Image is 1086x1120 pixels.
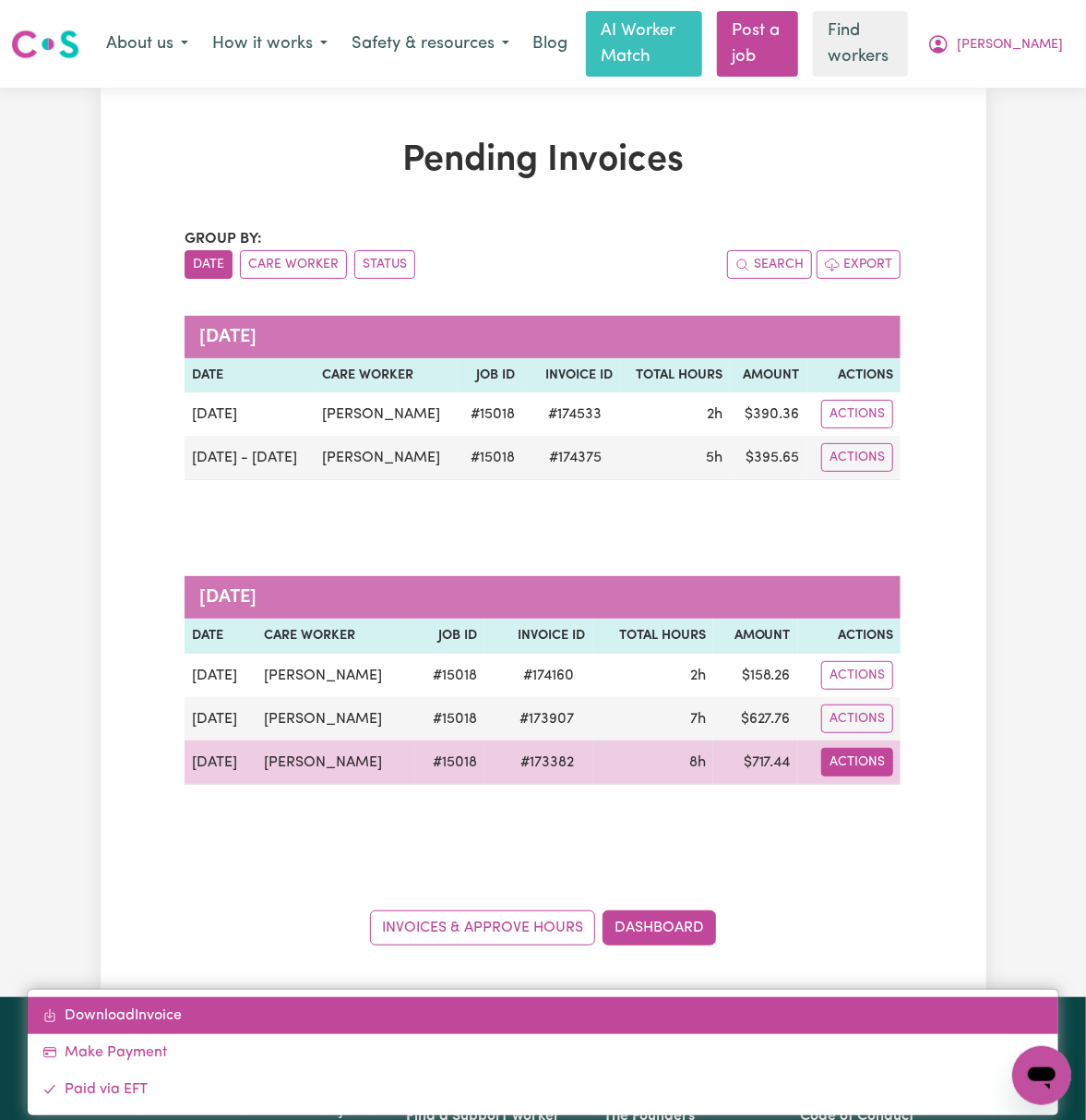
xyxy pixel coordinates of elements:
td: [PERSON_NAME] [257,697,414,741]
a: Dashboard [603,910,716,945]
td: # 15018 [459,436,522,480]
button: Actions [821,400,893,428]
a: AI Worker Match [586,11,702,77]
button: Export [817,250,901,279]
button: Actions [821,661,893,690]
th: Invoice ID [484,619,593,654]
button: Actions [821,705,893,733]
td: [DATE] - [DATE] [185,436,315,480]
td: [PERSON_NAME] [257,654,414,697]
img: Careseekers logo [11,28,79,61]
td: [PERSON_NAME] [257,741,414,785]
button: My Account [915,25,1075,64]
td: # 15018 [459,392,522,436]
span: 5 hours [706,451,722,465]
td: $ 395.65 [730,436,806,480]
h1: Pending Invoices [185,139,901,184]
th: Total Hours [620,358,730,393]
button: sort invoices by date [185,250,233,279]
button: Actions [821,748,893,777]
td: $ 717.44 [713,741,798,785]
span: [PERSON_NAME] [957,35,1063,55]
th: Invoice ID [522,358,620,393]
span: # 174160 [513,665,586,687]
th: Actions [807,358,901,393]
span: 7 hours [690,712,706,727]
span: # 174375 [538,447,613,469]
th: Date [185,619,256,654]
a: Find workers [813,11,908,77]
span: 2 hours [707,407,722,422]
td: [PERSON_NAME] [315,392,459,436]
th: Care Worker [315,358,459,393]
th: Amount [730,358,806,393]
td: [PERSON_NAME] [315,436,459,480]
a: Blog [521,24,579,65]
td: [DATE] [185,741,256,785]
th: Job ID [414,619,484,654]
a: Invoices & Approve Hours [370,910,595,945]
iframe: Button to launch messaging window [1012,1046,1071,1105]
button: How it works [200,25,340,64]
th: Job ID [459,358,522,393]
span: Group by: [185,232,262,247]
td: # 15018 [414,654,484,697]
td: [DATE] [185,697,256,741]
span: # 174533 [537,403,613,426]
button: Actions [821,443,893,472]
button: Safety & resources [340,25,521,64]
button: sort invoices by care worker [240,250,347,279]
td: [DATE] [185,654,256,697]
a: Careseekers logo [11,23,79,66]
button: sort invoices by paid status [354,250,415,279]
button: About us [94,25,200,64]
caption: [DATE] [185,316,901,358]
td: # 15018 [414,741,484,785]
td: $ 627.76 [713,697,798,741]
span: # 173382 [510,752,586,774]
button: Search [727,250,812,279]
th: Date [185,358,315,393]
span: 2 hours [690,668,706,683]
th: Total Hours [593,619,714,654]
td: $ 158.26 [713,654,798,697]
span: 8 hours [689,755,706,770]
th: Amount [713,619,798,654]
a: Post a job [717,11,798,77]
td: # 15018 [414,697,484,741]
td: [DATE] [185,392,315,436]
caption: [DATE] [185,576,901,619]
th: Care Worker [257,619,414,654]
span: # 173907 [509,708,586,730]
th: Actions [798,619,901,654]
td: $ 390.36 [730,392,806,436]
